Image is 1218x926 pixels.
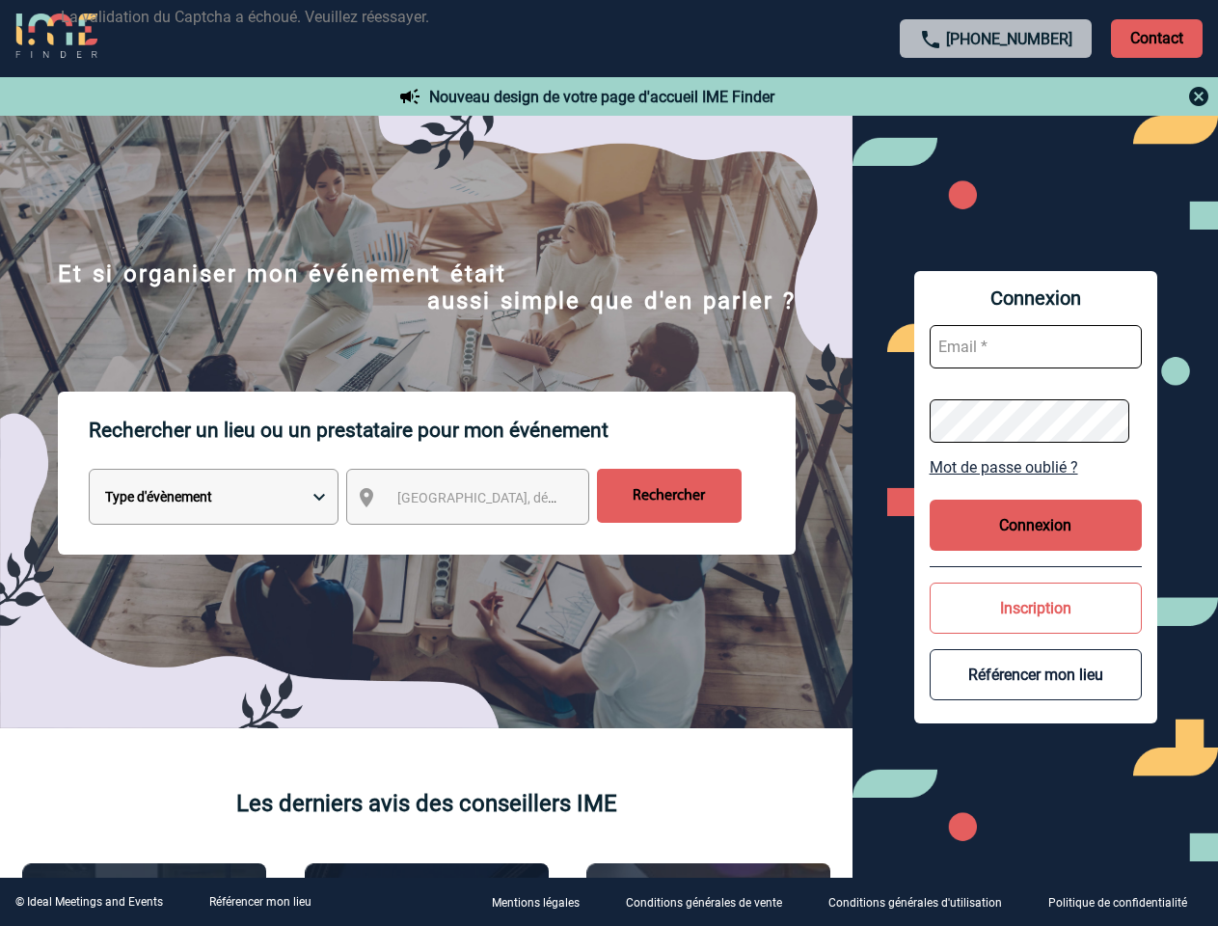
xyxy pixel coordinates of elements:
[15,895,163,909] div: © Ideal Meetings and Events
[626,897,782,911] p: Conditions générales de vente
[930,286,1142,310] span: Connexion
[610,893,813,912] a: Conditions générales de vente
[1048,897,1187,911] p: Politique de confidentialité
[930,458,1142,477] a: Mot de passe oublié ?
[930,583,1142,634] button: Inscription
[89,392,796,469] p: Rechercher un lieu ou un prestataire pour mon événement
[930,649,1142,700] button: Référencer mon lieu
[492,897,580,911] p: Mentions légales
[597,469,742,523] input: Rechercher
[1033,893,1218,912] a: Politique de confidentialité
[828,897,1002,911] p: Conditions générales d'utilisation
[813,893,1033,912] a: Conditions générales d'utilisation
[209,895,311,909] a: Référencer mon lieu
[397,490,665,505] span: [GEOGRAPHIC_DATA], département, région...
[476,893,610,912] a: Mentions légales
[930,325,1142,368] input: Email *
[930,500,1142,551] button: Connexion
